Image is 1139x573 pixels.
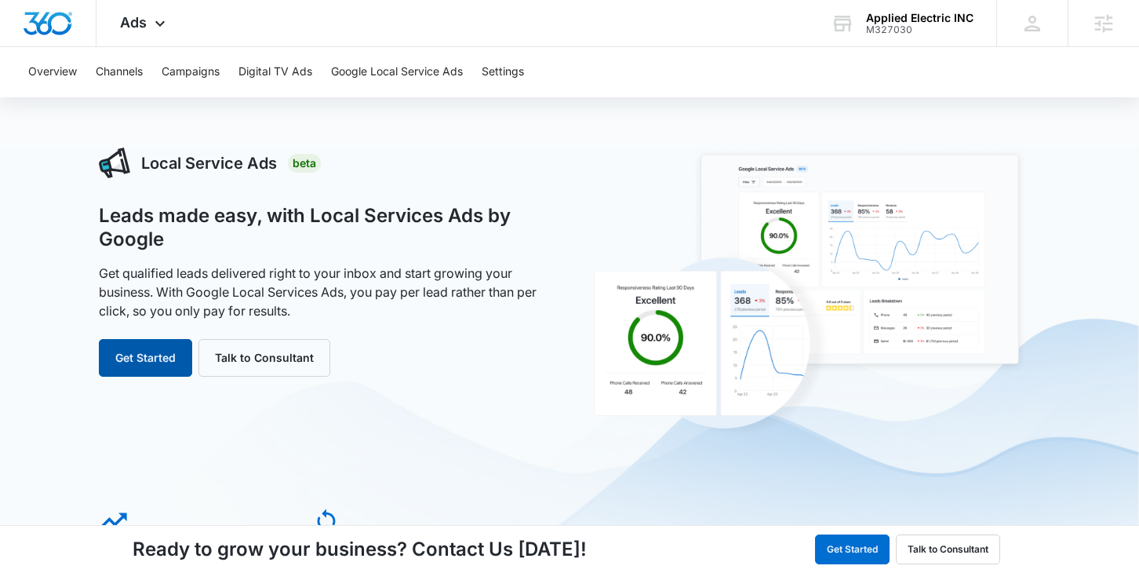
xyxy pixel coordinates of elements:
button: Channels [96,47,143,97]
div: Keywords by Traffic [173,93,264,103]
button: Talk to Consultant [896,535,1000,564]
h1: Leads made easy, with Local Services Ads by Google [99,204,552,251]
div: account id [866,24,973,35]
button: Get Started [815,535,890,564]
span: Ads [120,14,147,31]
button: Campaigns [162,47,220,97]
div: v 4.0.25 [44,25,77,38]
div: account name [866,12,973,24]
button: Talk to Consultant [198,339,330,377]
img: website_grey.svg [25,41,38,53]
h3: Local Service Ads [141,151,277,175]
div: Domain Overview [60,93,140,103]
button: Overview [28,47,77,97]
img: tab_domain_overview_orange.svg [42,91,55,104]
img: logo_orange.svg [25,25,38,38]
div: Domain: [DOMAIN_NAME] [41,41,173,53]
button: Settings [482,47,524,97]
img: tab_keywords_by_traffic_grey.svg [156,91,169,104]
button: Digital TV Ads [238,47,312,97]
p: Get qualified leads delivered right to your inbox and start growing your business. With Google Lo... [99,264,552,320]
div: Beta [288,154,321,173]
button: Google Local Service Ads [331,47,463,97]
button: Get Started [99,339,192,377]
h4: Ready to grow your business? Contact Us [DATE]! [133,535,587,564]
